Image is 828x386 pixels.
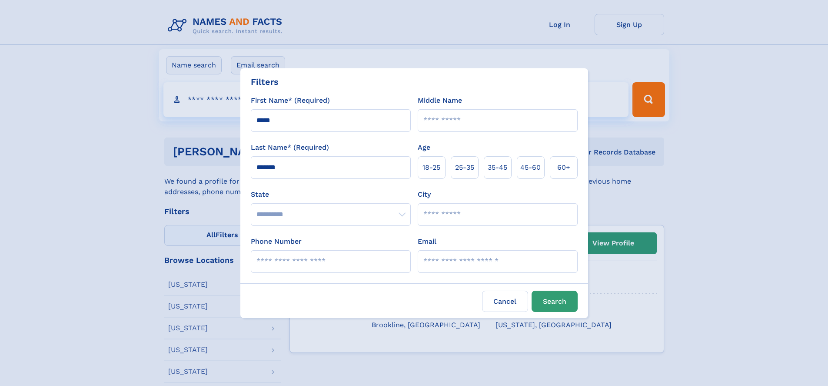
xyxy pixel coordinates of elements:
span: 25‑35 [455,162,474,173]
label: Middle Name [418,95,462,106]
span: 60+ [557,162,570,173]
label: Last Name* (Required) [251,142,329,153]
label: State [251,189,411,200]
span: 18‑25 [422,162,440,173]
label: City [418,189,431,200]
label: Age [418,142,430,153]
label: Cancel [482,291,528,312]
span: 35‑45 [488,162,507,173]
button: Search [532,291,578,312]
span: 45‑60 [520,162,541,173]
label: Email [418,236,436,247]
label: First Name* (Required) [251,95,330,106]
label: Phone Number [251,236,302,247]
div: Filters [251,75,279,88]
